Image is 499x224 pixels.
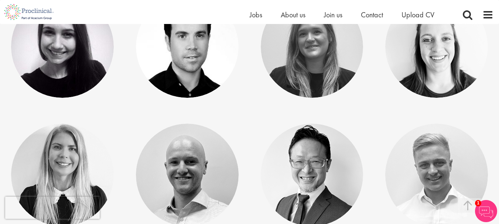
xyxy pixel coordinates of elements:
[250,10,262,20] a: Jobs
[324,10,342,20] a: Join us
[5,197,100,219] iframe: reCAPTCHA
[281,10,305,20] a: About us
[361,10,383,20] a: Contact
[401,10,434,20] a: Upload CV
[475,200,497,222] img: Chatbot
[475,200,481,206] span: 1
